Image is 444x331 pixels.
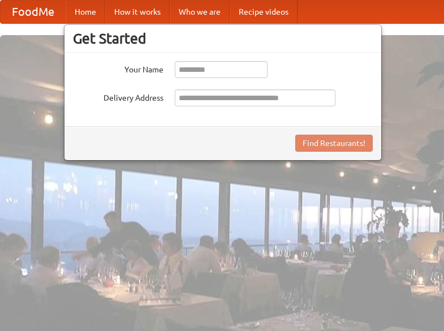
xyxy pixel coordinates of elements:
[295,135,373,152] button: Find Restaurants!
[66,1,105,23] a: Home
[73,30,373,47] h3: Get Started
[105,1,170,23] a: How it works
[230,1,298,23] a: Recipe videos
[73,89,163,104] label: Delivery Address
[1,1,66,23] a: FoodMe
[170,1,230,23] a: Who we are
[73,61,163,75] label: Your Name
